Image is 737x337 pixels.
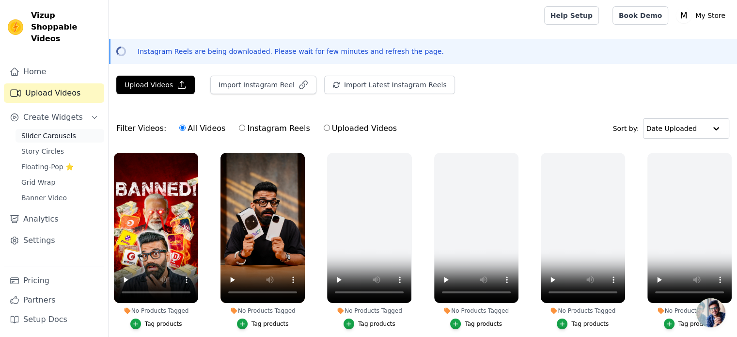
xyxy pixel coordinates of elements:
[179,125,186,131] input: All Videos
[21,193,67,203] span: Banner Video
[613,118,730,139] div: Sort by:
[116,117,402,140] div: Filter Videos:
[324,76,455,94] button: Import Latest Instagram Reels
[238,122,310,135] label: Instagram Reels
[4,108,104,127] button: Create Widgets
[239,125,245,131] input: Instagram Reels
[344,319,395,329] button: Tag products
[31,10,100,45] span: Vizup Shoppable Videos
[647,307,732,315] div: No Products Tagged
[4,290,104,310] a: Partners
[696,298,725,327] div: Open chat
[21,146,64,156] span: Story Circles
[21,131,76,141] span: Slider Carousels
[4,231,104,250] a: Settings
[450,319,502,329] button: Tag products
[571,320,609,328] div: Tag products
[21,162,74,172] span: Floating-Pop ⭐
[323,122,397,135] label: Uploaded Videos
[16,191,104,205] a: Banner Video
[4,62,104,81] a: Home
[16,176,104,189] a: Grid Wrap
[541,307,625,315] div: No Products Tagged
[612,6,668,25] a: Book Demo
[676,7,729,24] button: M My Store
[324,125,330,131] input: Uploaded Videos
[358,320,395,328] div: Tag products
[327,307,411,315] div: No Products Tagged
[145,320,182,328] div: Tag products
[16,160,104,174] a: Floating-Pop ⭐
[251,320,289,328] div: Tag products
[138,47,444,56] p: Instagram Reels are being downloaded. Please wait for few minutes and refresh the page.
[220,307,305,315] div: No Products Tagged
[8,19,23,35] img: Vizup
[544,6,599,25] a: Help Setup
[434,307,518,315] div: No Products Tagged
[678,320,716,328] div: Tag products
[21,177,55,187] span: Grid Wrap
[4,83,104,103] a: Upload Videos
[114,307,198,315] div: No Products Tagged
[16,129,104,143] a: Slider Carousels
[680,11,688,20] text: M
[179,122,226,135] label: All Videos
[23,112,83,123] span: Create Widgets
[465,320,502,328] div: Tag products
[557,319,609,329] button: Tag products
[4,271,104,290] a: Pricing
[4,310,104,329] a: Setup Docs
[130,319,182,329] button: Tag products
[4,209,104,229] a: Analytics
[237,319,289,329] button: Tag products
[691,7,729,24] p: My Store
[16,144,104,158] a: Story Circles
[116,76,195,94] button: Upload Videos
[210,76,316,94] button: Import Instagram Reel
[664,319,716,329] button: Tag products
